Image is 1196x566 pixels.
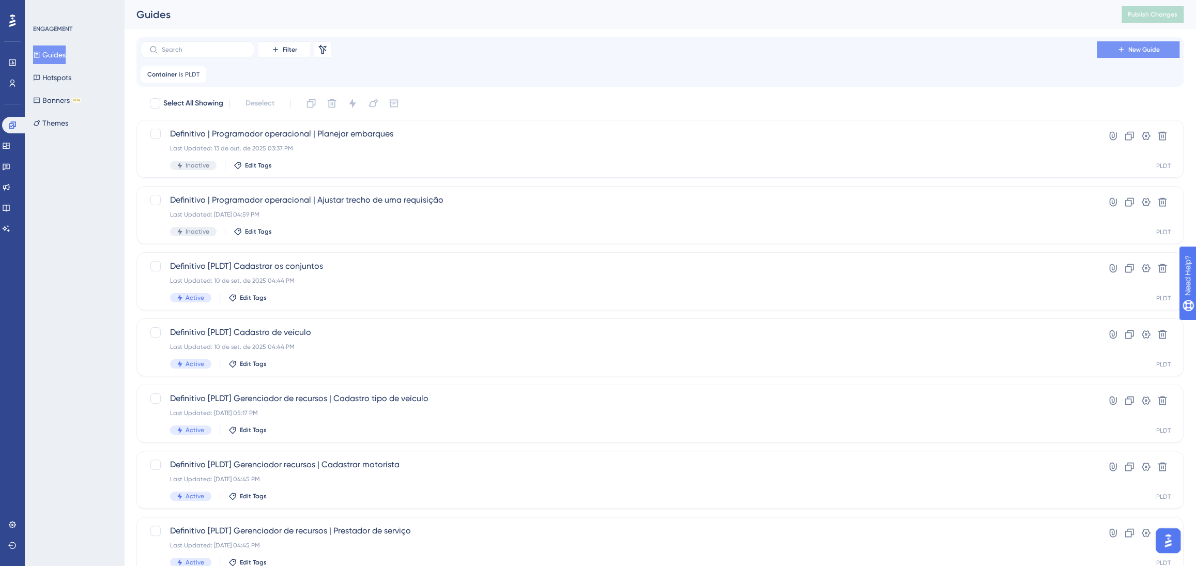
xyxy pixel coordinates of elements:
iframe: UserGuiding AI Assistant Launcher [1153,525,1184,556]
button: Filter [258,41,310,58]
div: Last Updated: [DATE] 04:45 PM [170,475,1067,483]
button: Deselect [236,94,284,113]
div: PLDT [1156,294,1171,302]
span: Filter [283,45,297,54]
span: Publish Changes [1128,10,1177,19]
button: Edit Tags [234,161,272,170]
div: Last Updated: [DATE] 04:59 PM [170,210,1067,219]
input: Search [162,46,246,53]
span: Definitivo [PLDT] Gerenciador de recursos | Prestador de serviço [170,525,1067,537]
div: Guides [136,7,1096,22]
span: Definitivo [PLDT] Gerenciador de recursos | Cadastro tipo de veículo [170,392,1067,405]
button: New Guide [1097,41,1179,58]
div: Last Updated: 10 de set. de 2025 04:44 PM [170,343,1067,351]
span: Edit Tags [245,227,272,236]
span: Select All Showing [163,97,223,110]
span: Definitivo [PLDT] Cadastrar os conjuntos [170,260,1067,272]
button: Edit Tags [228,294,267,302]
div: PLDT [1156,360,1171,369]
span: Deselect [246,97,274,110]
button: Hotspots [33,68,71,87]
span: Inactive [186,227,209,236]
div: PLDT [1156,426,1171,435]
button: Edit Tags [228,492,267,500]
span: Active [186,294,204,302]
span: Definitivo | Programador operacional | Ajustar trecho de uma requisição [170,194,1067,206]
span: Edit Tags [240,360,267,368]
div: BETA [72,98,81,103]
div: PLDT [1156,493,1171,501]
div: Last Updated: [DATE] 05:17 PM [170,409,1067,417]
span: Definitivo [PLDT] Gerenciador recursos | Cadastrar motorista [170,458,1067,471]
button: Edit Tags [228,360,267,368]
span: PLDT [185,70,200,79]
span: Active [186,492,204,500]
span: Edit Tags [240,492,267,500]
span: Edit Tags [245,161,272,170]
div: Last Updated: 13 de out. de 2025 03:37 PM [170,144,1067,152]
button: Edit Tags [234,227,272,236]
span: Definitivo | Programador operacional | Planejar embarques [170,128,1067,140]
button: Edit Tags [228,426,267,434]
div: Last Updated: [DATE] 04:45 PM [170,541,1067,549]
div: Last Updated: 10 de set. de 2025 04:44 PM [170,277,1067,285]
div: ENGAGEMENT [33,25,72,33]
button: Guides [33,45,66,64]
div: PLDT [1156,228,1171,236]
span: Active [186,360,204,368]
span: Definitivo [PLDT] Cadastro de veículo [170,326,1067,339]
button: Themes [33,114,68,132]
button: BannersBETA [33,91,81,110]
span: New Guide [1128,45,1160,54]
div: PLDT [1156,162,1171,170]
button: Publish Changes [1122,6,1184,23]
span: is [179,70,183,79]
span: Inactive [186,161,209,170]
span: Need Help? [24,3,65,15]
span: Container [147,70,177,79]
span: Edit Tags [240,426,267,434]
span: Edit Tags [240,294,267,302]
span: Active [186,426,204,434]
